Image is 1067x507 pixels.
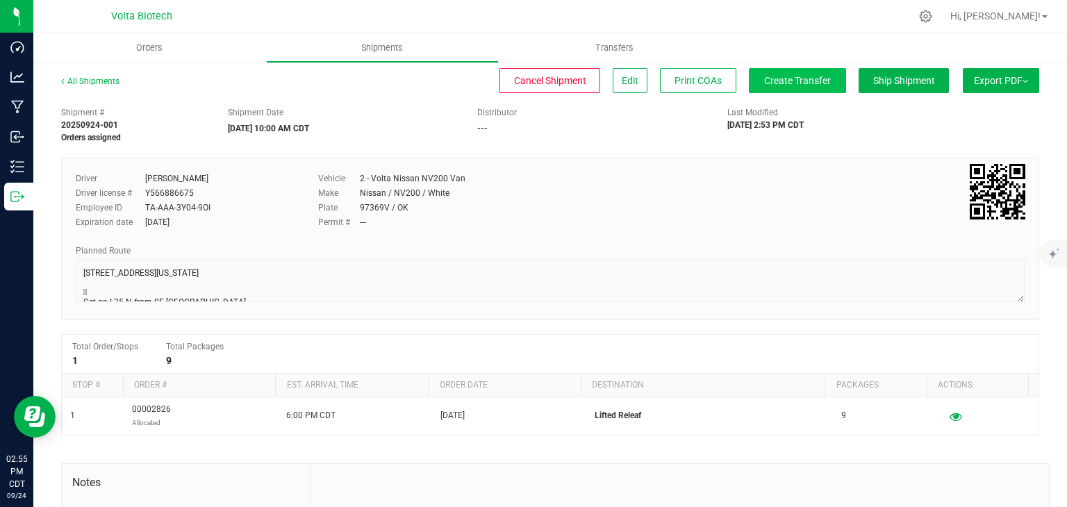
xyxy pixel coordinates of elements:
[342,42,422,54] span: Shipments
[76,187,145,199] label: Driver license #
[6,490,27,501] p: 09/24
[266,33,499,63] a: Shipments
[72,474,300,491] span: Notes
[440,409,465,422] span: [DATE]
[660,68,736,93] button: Print COAs
[275,374,428,397] th: Est. arrival time
[33,33,266,63] a: Orders
[10,190,24,203] inline-svg: Outbound
[360,201,408,214] div: 97369V / OK
[10,160,24,174] inline-svg: Inventory
[166,342,224,351] span: Total Packages
[72,355,78,366] strong: 1
[76,216,145,228] label: Expiration date
[76,201,145,214] label: Employee ID
[974,75,1028,86] span: Export PDF
[499,33,731,63] a: Transfers
[764,75,831,86] span: Create Transfer
[825,374,926,397] th: Packages
[228,124,309,133] strong: [DATE] 10:00 AM CDT
[10,130,24,144] inline-svg: Inbound
[132,403,171,429] span: 00002826
[428,374,581,397] th: Order date
[613,68,647,93] button: Edit
[123,374,276,397] th: Order #
[970,164,1025,219] img: Scan me!
[62,374,123,397] th: Stop #
[61,133,121,142] strong: Orders assigned
[286,409,336,422] span: 6:00 PM CDT
[228,106,283,119] label: Shipment Date
[318,187,360,199] label: Make
[10,40,24,54] inline-svg: Dashboard
[873,75,935,86] span: Ship Shipment
[117,42,181,54] span: Orders
[360,216,366,228] div: ---
[675,75,722,86] span: Print COAs
[360,172,465,185] div: 2 - Volta Nissan NV200 Van
[950,10,1041,22] span: Hi, [PERSON_NAME]!
[477,106,517,119] label: Distributor
[61,106,207,119] span: Shipment #
[727,106,778,119] label: Last Modified
[111,10,172,22] span: Volta Biotech
[318,201,360,214] label: Plate
[927,374,1028,397] th: Actions
[76,246,131,256] span: Planned Route
[514,75,586,86] span: Cancel Shipment
[963,68,1039,93] button: Export PDF
[145,187,194,199] div: Y566886675
[166,355,172,366] strong: 9
[917,10,934,23] div: Manage settings
[72,342,138,351] span: Total Order/Stops
[970,164,1025,219] qrcode: 20250924-001
[360,187,449,199] div: Nissan / NV200 / White
[318,216,360,228] label: Permit #
[6,453,27,490] p: 02:55 PM CDT
[145,172,208,185] div: [PERSON_NAME]
[622,75,638,86] span: Edit
[10,100,24,114] inline-svg: Manufacturing
[577,42,652,54] span: Transfers
[749,68,846,93] button: Create Transfer
[14,396,56,438] iframe: Resource center
[61,120,118,130] strong: 20250924-001
[318,172,360,185] label: Vehicle
[76,172,145,185] label: Driver
[841,409,846,422] span: 9
[477,124,488,133] strong: ---
[132,416,171,429] p: Allocated
[595,409,825,422] p: Lifted Releaf
[10,70,24,84] inline-svg: Analytics
[859,68,949,93] button: Ship Shipment
[70,409,75,422] span: 1
[727,120,804,130] strong: [DATE] 2:53 PM CDT
[581,374,825,397] th: Destination
[61,76,119,86] a: All Shipments
[145,201,210,214] div: TA-AAA-3Y04-9OI
[499,68,600,93] button: Cancel Shipment
[145,216,169,228] div: [DATE]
